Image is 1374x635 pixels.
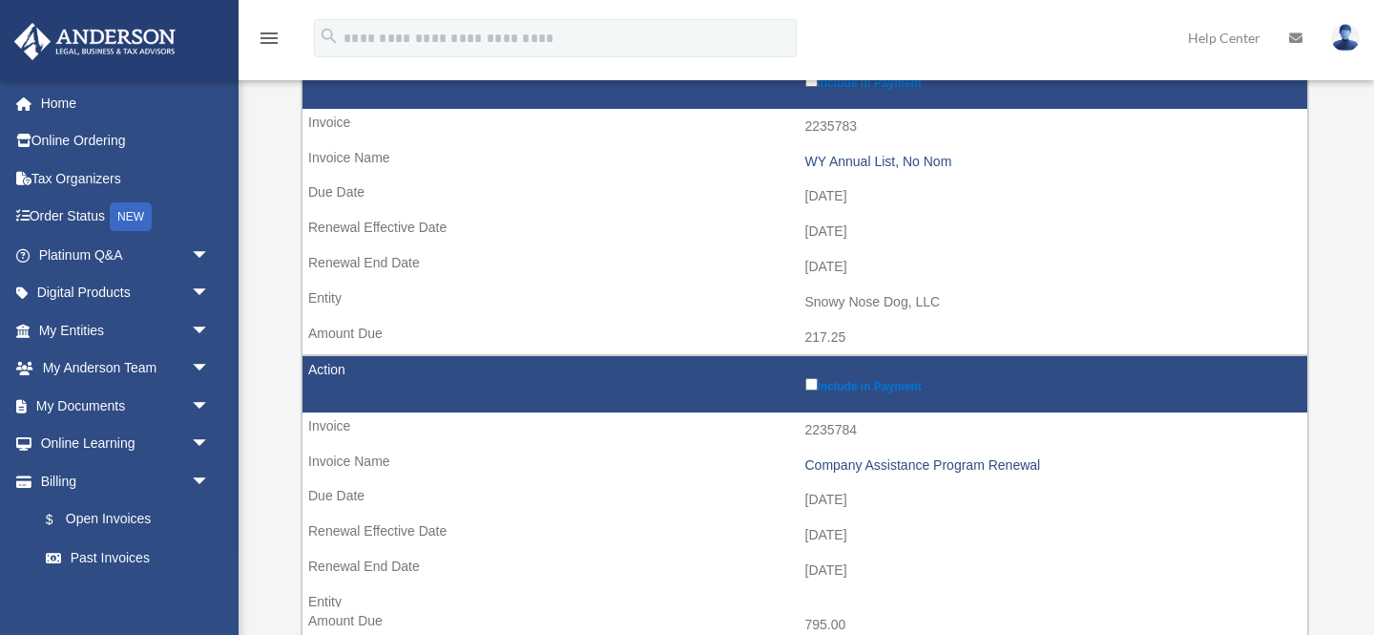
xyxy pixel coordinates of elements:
[13,462,229,500] a: Billingarrow_drop_down
[27,539,229,577] a: Past Invoices
[191,311,229,350] span: arrow_drop_down
[13,159,239,198] a: Tax Organizers
[191,387,229,426] span: arrow_drop_down
[191,236,229,275] span: arrow_drop_down
[27,500,219,540] a: $Open Invoices
[805,74,818,87] input: Include in Payment
[302,320,1307,356] td: 217.25
[13,198,239,237] a: Order StatusNEW
[1331,24,1360,52] img: User Pic
[302,482,1307,519] td: [DATE]
[805,378,818,391] input: Include in Payment
[302,179,1307,215] td: [DATE]
[258,33,281,50] a: menu
[191,349,229,389] span: arrow_drop_down
[56,508,66,532] span: $
[302,553,1307,589] td: [DATE]
[302,413,1307,449] td: 2235784
[13,122,239,160] a: Online Ordering
[191,425,229,464] span: arrow_drop_down
[9,23,181,60] img: Anderson Advisors Platinum Portal
[13,349,239,388] a: My Anderson Teamarrow_drop_down
[302,109,1307,145] td: 2235783
[302,518,1307,554] td: [DATE]
[13,387,239,425] a: My Documentsarrow_drop_down
[805,457,1299,474] div: Company Assistance Program Renewal
[319,26,340,47] i: search
[191,274,229,313] span: arrow_drop_down
[302,214,1307,250] td: [DATE]
[13,274,239,312] a: Digital Productsarrow_drop_down
[805,374,1299,393] label: Include in Payment
[13,84,239,122] a: Home
[13,425,239,463] a: Online Learningarrow_drop_down
[302,285,1307,321] td: Snowy Nose Dog, LLC
[258,27,281,50] i: menu
[13,311,239,349] a: My Entitiesarrow_drop_down
[13,236,239,274] a: Platinum Q&Aarrow_drop_down
[110,202,152,231] div: NEW
[191,462,229,501] span: arrow_drop_down
[805,154,1299,170] div: WY Annual List, No Nom
[805,71,1299,90] label: Include in Payment
[302,249,1307,286] td: [DATE]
